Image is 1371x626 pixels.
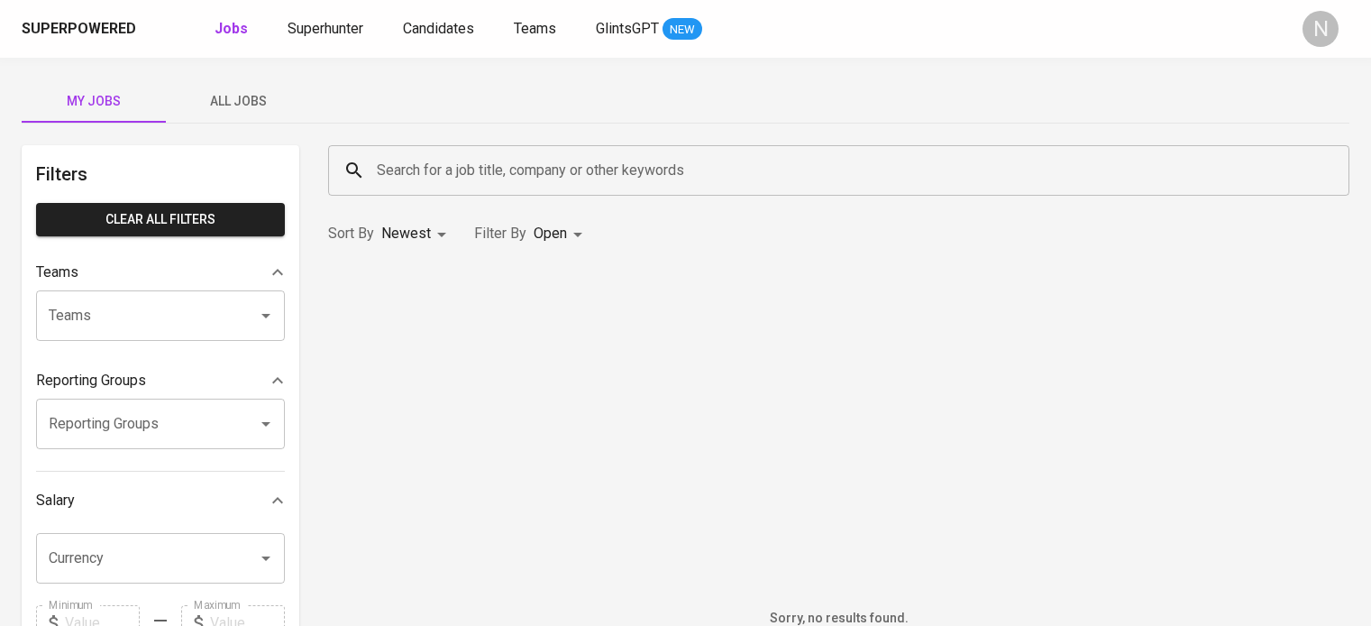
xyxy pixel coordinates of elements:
[215,18,251,41] a: Jobs
[36,160,285,189] h6: Filters
[381,223,431,244] p: Newest
[253,303,279,328] button: Open
[704,312,974,583] img: yH5BAEAAAAALAAAAAABAAEAAAIBRAA7
[253,546,279,571] button: Open
[50,208,270,231] span: Clear All filters
[1302,11,1339,47] div: N
[403,20,474,37] span: Candidates
[253,411,279,437] button: Open
[22,19,136,40] div: Superpowered
[36,490,75,511] p: Salary
[288,20,363,37] span: Superhunter
[36,262,78,283] p: Teams
[288,18,367,41] a: Superhunter
[177,90,299,113] span: All Jobs
[36,483,285,519] div: Salary
[36,370,146,391] p: Reporting Groups
[534,225,567,242] span: Open
[22,15,164,42] a: Superpoweredapp logo
[514,20,556,37] span: Teams
[36,254,285,290] div: Teams
[514,18,560,41] a: Teams
[403,18,478,41] a: Candidates
[474,223,526,244] p: Filter By
[32,90,155,113] span: My Jobs
[215,20,248,37] b: Jobs
[596,18,702,41] a: GlintsGPT NEW
[328,223,374,244] p: Sort By
[381,217,452,251] div: Newest
[36,203,285,236] button: Clear All filters
[596,20,659,37] span: GlintsGPT
[36,363,285,399] div: Reporting Groups
[140,15,164,42] img: app logo
[534,217,589,251] div: Open
[663,21,702,39] span: NEW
